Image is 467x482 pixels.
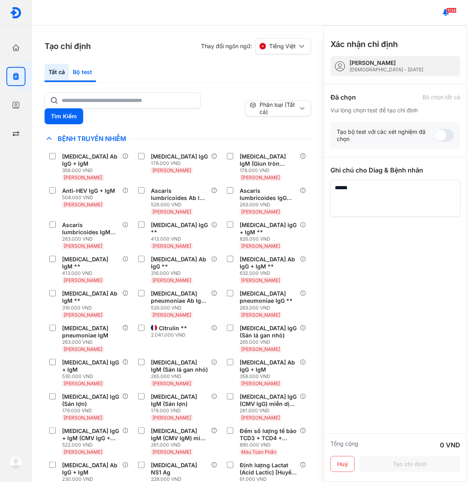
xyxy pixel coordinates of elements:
[62,270,122,276] div: 413.000 VND
[64,277,102,283] span: [PERSON_NAME]
[240,202,300,208] div: 263.000 VND
[45,64,69,82] div: Tất cả
[240,305,300,311] div: 263.000 VND
[240,393,297,408] div: [MEDICAL_DATA] IgG (CMV IgG) miễn dịch tự động
[330,92,356,102] div: Đã chọn
[241,449,276,455] span: Máu Toàn Phần
[10,457,22,469] img: logo
[151,462,208,476] div: [MEDICAL_DATA] NS1 Ag
[151,153,208,160] div: [MEDICAL_DATA] IgG
[360,456,460,472] button: Tạo chỉ định
[62,236,122,242] div: 263.000 VND
[240,427,297,442] div: Đếm số lượng tế bào TCD3 + TCD4 + TCD8 **
[151,427,208,442] div: [MEDICAL_DATA] IgM (CMV IgM) miễn dịch tự động
[240,462,297,476] div: Định lượng Lactat (Acid Lactic) [Huyết tương]
[240,236,300,242] div: 826.000 VND
[62,462,119,476] div: [MEDICAL_DATA] Ab IgG + IgM
[152,243,191,249] span: [PERSON_NAME]
[151,256,208,270] div: [MEDICAL_DATA] Ab IgG **
[151,290,208,304] div: [MEDICAL_DATA] pneumoniae Ab IgG + IgM **
[240,408,300,414] div: 261.000 VND
[62,442,122,448] div: 522.000 VND
[240,221,297,236] div: [MEDICAL_DATA] IgG + IgM **
[241,243,280,249] span: [PERSON_NAME]
[151,373,211,380] div: 265.000 VND
[62,305,122,311] div: 316.000 VND
[151,187,208,202] div: Ascaris lumbricoides Ab IgG + IgM
[152,277,191,283] span: [PERSON_NAME]
[240,256,297,270] div: [MEDICAL_DATA] Ab IgG + IgM **
[201,38,311,54] div: Thay đổi ngôn ngữ:
[151,332,190,338] div: 2.041.000 VND
[64,346,102,352] span: [PERSON_NAME]
[350,67,423,73] div: [DEMOGRAPHIC_DATA] - [DATE]
[62,194,118,201] div: 508.000 VND
[62,408,122,414] div: 179.000 VND
[45,108,83,124] button: Tìm Kiếm
[240,442,300,448] div: 890.000 VND
[62,325,119,339] div: [MEDICAL_DATA] pneumoniae IgM
[240,359,297,373] div: [MEDICAL_DATA] Ab IgG + IgM
[240,373,300,380] div: 358.000 VND
[64,380,102,386] span: [PERSON_NAME]
[240,270,300,276] div: 632.000 VND
[62,373,122,380] div: 530.000 VND
[241,415,280,421] span: [PERSON_NAME]
[269,43,296,50] span: Tiếng Việt
[330,107,460,114] div: Vui lòng chọn test để tạo chỉ định
[64,312,102,318] span: [PERSON_NAME]
[64,174,102,180] span: [PERSON_NAME]
[62,339,122,345] div: 263.000 VND
[62,393,119,408] div: [MEDICAL_DATA] IgG (Sán lợn)
[62,427,119,442] div: [MEDICAL_DATA] IgG + IgM (CMV IgG + IgM)
[330,456,355,472] button: Huỷ
[446,8,457,13] span: 1134
[241,209,280,215] span: [PERSON_NAME]
[64,449,102,455] span: [PERSON_NAME]
[350,59,423,67] div: [PERSON_NAME]
[240,339,300,345] div: 265.000 VND
[151,202,211,208] div: 526.000 VND
[240,153,297,167] div: [MEDICAL_DATA] IgM (Giun tròn chuột)
[151,160,211,167] div: 178.000 VND
[330,165,460,175] div: Ghi chú cho Diag & Bệnh nhân
[10,7,22,19] img: logo
[62,153,119,167] div: [MEDICAL_DATA] Ab IgG + IgM
[62,167,122,174] div: 356.000 VND
[151,393,208,408] div: [MEDICAL_DATA] IgM (Sán lợn)
[440,440,460,450] div: 0 VND
[240,290,297,304] div: [MEDICAL_DATA] pneumoniae IgG **
[159,325,187,332] div: Citrulin **
[241,312,280,318] span: [PERSON_NAME]
[152,415,191,421] span: [PERSON_NAME]
[152,312,191,318] span: [PERSON_NAME]
[241,174,280,180] span: [PERSON_NAME]
[240,187,297,202] div: Ascaris lumbricoides IgG (Giun đũa)
[151,442,211,448] div: 261.000 VND
[45,41,91,52] h3: Tạo chỉ định
[151,408,211,414] div: 179.000 VND
[62,221,119,236] div: Ascaris lumbricoides IgM (Giun đũa)
[152,380,191,386] span: [PERSON_NAME]
[62,359,119,373] div: [MEDICAL_DATA] IgG + IgM
[62,187,115,194] div: Anti-HEV IgG + IgM
[152,449,191,455] span: [PERSON_NAME]
[151,236,211,242] div: 413.000 VND
[240,325,297,339] div: [MEDICAL_DATA] IgG (Sán lá gan nhỏ)
[151,359,208,373] div: [MEDICAL_DATA] IgM (Sán lá gan nhỏ)
[62,290,119,304] div: [MEDICAL_DATA] Ab IgM **
[241,277,280,283] span: [PERSON_NAME]
[250,101,299,116] div: Phân loại (Tất cả)
[151,270,211,276] div: 316.000 VND
[337,128,435,143] div: Tạo bộ test với các xét nghiệm đã chọn
[62,256,119,270] div: [MEDICAL_DATA] IgM **
[241,346,280,352] span: [PERSON_NAME]
[64,243,102,249] span: [PERSON_NAME]
[69,64,96,82] div: Bộ test
[330,440,358,450] div: Tổng cộng
[151,221,208,236] div: [MEDICAL_DATA] IgG **
[240,167,300,174] div: 178.000 VND
[64,415,102,421] span: [PERSON_NAME]
[152,167,191,173] span: [PERSON_NAME]
[422,94,460,101] div: Bỏ chọn tất cả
